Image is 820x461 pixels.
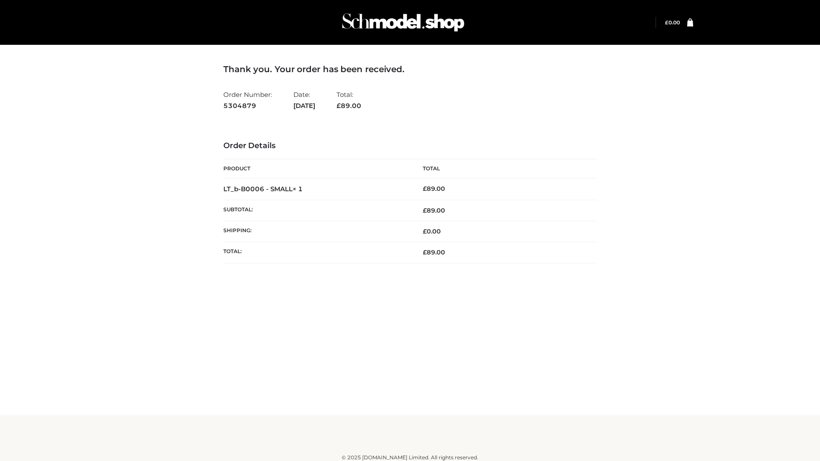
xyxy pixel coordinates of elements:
span: £ [423,248,427,256]
th: Total: [223,242,410,263]
span: £ [665,19,668,26]
th: Product [223,159,410,178]
bdi: 0.00 [423,228,441,235]
h3: Order Details [223,141,597,151]
span: 89.00 [337,102,361,110]
th: Shipping: [223,221,410,242]
strong: 5304879 [223,100,272,111]
strong: LT_b-B0006 - SMALL [223,185,303,193]
span: 89.00 [423,207,445,214]
img: Schmodel Admin 964 [339,6,467,39]
bdi: 89.00 [423,185,445,193]
span: £ [423,185,427,193]
strong: × 1 [293,185,303,193]
th: Total [410,159,597,178]
a: £0.00 [665,19,680,26]
th: Subtotal: [223,200,410,221]
span: £ [337,102,341,110]
h3: Thank you. Your order has been received. [223,64,597,74]
li: Date: [293,87,315,113]
strong: [DATE] [293,100,315,111]
li: Total: [337,87,361,113]
span: £ [423,207,427,214]
bdi: 0.00 [665,19,680,26]
span: £ [423,228,427,235]
span: 89.00 [423,248,445,256]
li: Order Number: [223,87,272,113]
